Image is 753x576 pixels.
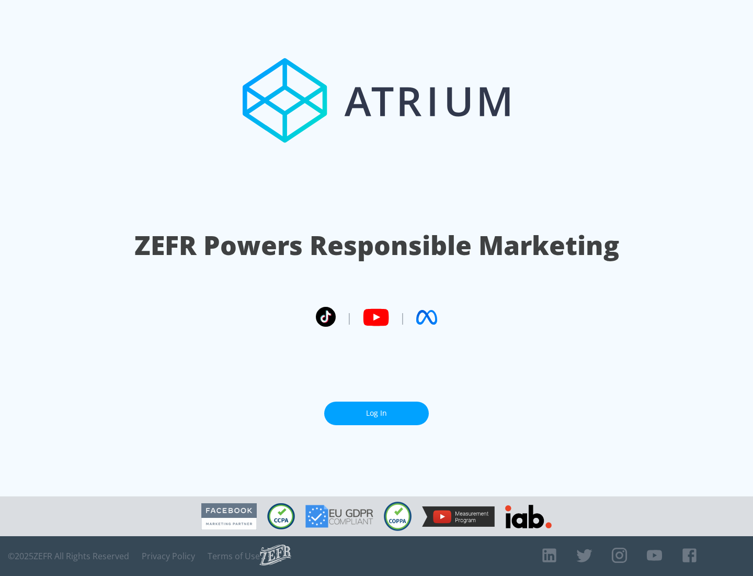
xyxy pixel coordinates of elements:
span: | [346,309,352,325]
span: © 2025 ZEFR All Rights Reserved [8,551,129,561]
a: Terms of Use [208,551,260,561]
img: IAB [505,505,552,528]
img: COPPA Compliant [384,502,412,531]
img: CCPA Compliant [267,503,295,529]
h1: ZEFR Powers Responsible Marketing [134,227,619,263]
span: | [400,309,406,325]
img: YouTube Measurement Program [422,506,495,527]
img: GDPR Compliant [305,505,373,528]
a: Log In [324,402,429,425]
img: Facebook Marketing Partner [201,503,257,530]
a: Privacy Policy [142,551,195,561]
